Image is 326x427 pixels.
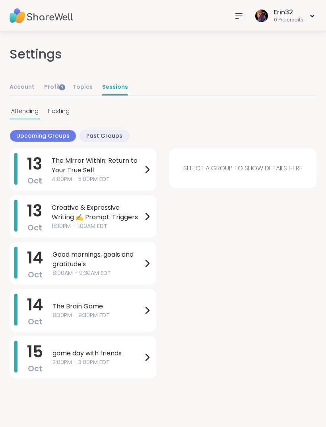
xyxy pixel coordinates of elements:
[52,175,142,183] span: 4:00PM - 5:00PM EDT
[11,107,39,115] span: Attending
[28,363,43,374] span: Oct
[52,222,142,230] span: 11:30PM - 1:00AM EDT
[52,358,142,367] span: 2:00PM - 3:00PM EDT
[274,8,303,17] div: Erin32
[52,349,142,358] span: game day with friends
[10,45,62,64] div: Settings
[52,269,142,277] span: 8:00AM - 9:30AM EDT
[52,156,142,175] span: The Mirror Within: Return to Your True Self
[28,316,43,327] span: Oct
[28,269,43,280] span: Oct
[16,132,70,140] span: Upcoming Groups
[27,341,43,363] span: 15
[52,302,142,311] span: The Brain Game
[183,164,303,173] span: Select a group to show details here
[255,10,268,22] img: Erin32
[102,80,128,96] a: Sessions
[27,222,42,233] span: Oct
[10,2,73,30] img: ShareWell Nav Logo
[59,84,65,91] iframe: Spotlight
[86,132,122,140] span: Past Groups
[73,80,93,96] a: Topics
[52,203,142,222] span: Creative & Expressive Writing ✍️ Prompt: Triggers
[27,153,42,175] span: 13
[27,294,43,316] span: 14
[52,250,142,269] span: Good mornings, goals and gratitude's
[27,247,43,269] span: 14
[27,175,42,186] span: Oct
[52,311,142,320] span: 8:30PM - 9:30PM EDT
[27,200,42,222] span: 13
[44,80,63,96] a: Profile
[10,80,35,96] a: Account
[48,107,70,115] span: Hosting
[274,17,303,23] div: 0 Pro credits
